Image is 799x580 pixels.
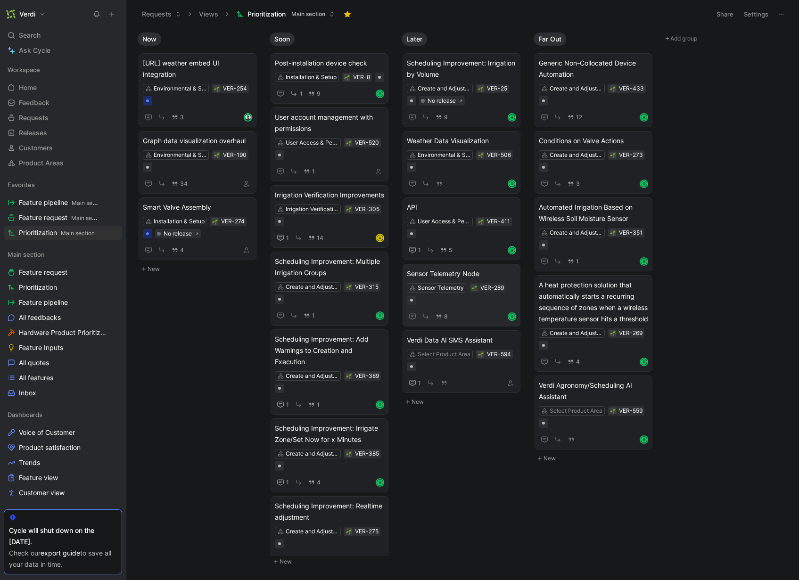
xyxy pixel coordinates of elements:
div: Favorites [4,178,122,192]
div: R [641,436,647,443]
div: VER-385 [355,449,379,458]
div: R [377,312,383,319]
span: Scheduling Improvement: Irrigation by Volume [407,57,516,80]
div: 🌱 [214,152,220,158]
span: 1 [312,313,315,319]
span: Feature request [19,213,99,223]
span: Search [19,30,41,41]
div: A [377,235,383,241]
span: All features [19,373,53,383]
span: Main section [291,9,325,19]
span: 3 [180,114,184,120]
span: 1 [286,235,289,241]
a: All quotes [4,356,122,370]
button: 3 [170,112,186,123]
span: User account management with permissions [275,112,384,134]
div: 🌱 [610,408,616,414]
div: Sensor Telemetry [418,283,464,293]
span: Ask Cycle [19,45,50,56]
button: 🌱 [346,284,352,290]
span: 34 [180,181,188,187]
h1: Verdi [19,10,35,18]
a: Feature request [4,265,122,279]
button: Now [138,33,161,46]
a: Generic Non-Collocated Device AutomationCreate and Adjust Irrigation Schedules12R [535,53,652,127]
button: 🌱 [478,351,484,358]
span: Workspace [8,65,40,74]
div: R [509,313,515,320]
span: 4 [317,480,321,485]
button: 🌱 [344,74,350,81]
span: Main section [72,199,106,206]
span: API [407,202,516,213]
a: Feedback [4,96,122,110]
a: Feature pipeline [4,295,122,310]
span: Home [19,83,37,92]
span: 3 [576,181,580,187]
button: 🌱 [346,373,352,379]
div: Create and Adjust Irrigation Schedules [550,150,602,160]
button: 1 [302,310,317,321]
button: 1 [306,400,321,410]
button: New [402,396,526,408]
button: 1 [407,377,423,389]
a: Feature requestMain section [4,211,122,225]
a: Product satisfaction [4,441,122,455]
span: Post-installation device check [275,57,384,69]
button: 4 [566,357,582,367]
span: Feature view [19,473,58,482]
div: Select Product Area [418,350,470,359]
button: 🌱 [610,330,616,336]
div: VER-25 [487,84,507,93]
a: Sensor Telemetry NodeSensor Telemetry8R [403,264,520,327]
span: Feature Inputs [19,343,63,352]
div: Environmental & Soil Moisture Data [154,84,206,93]
div: VER-351 [619,228,642,237]
div: Environmental & Soil Moisture Data [418,150,470,160]
a: Prioritization [4,280,122,294]
div: VER-506 [487,150,511,160]
span: Scheduling Improvement: Multiple Irrigation Groups [275,256,384,278]
button: 8 [434,311,450,322]
button: PrioritizationMain section [232,7,339,21]
button: 3 [566,179,582,189]
span: Scheduling Improvement: Add Warnings to Creation and Execution [275,334,384,368]
img: Verdi [6,9,16,19]
span: Generic Non-Collocated Device Automation [539,57,648,80]
div: 🌱 [346,206,352,212]
span: Requests [19,113,49,123]
a: Scheduling Improvement: Realtime adjustmentCreate and Adjust Irrigation Schedules13R [271,496,388,570]
div: DashboardsVoice of CustomerProduct satisfactionTrendsFeature viewCustomer view [4,408,122,500]
button: Add group [662,33,789,44]
div: Main sectionFeature requestPrioritizationFeature pipelineAll feedbacksHardware Product Prioritiza... [4,247,122,400]
a: Releases [4,126,122,140]
a: Graph data visualization overhaulEnvironmental & Soil Moisture Data34 [139,131,256,194]
button: 9 [434,112,450,123]
span: Now [142,34,157,44]
span: Releases [19,128,47,138]
a: Trends [4,456,122,470]
span: Trends [19,458,40,467]
div: R [641,180,647,187]
img: 🌱 [471,286,477,291]
button: New [270,556,394,567]
button: 🌱 [212,218,218,225]
div: Cycle will shut down on the [DATE]. [9,525,117,547]
span: 9 [317,91,321,97]
div: User Access & Permissions [286,138,338,147]
span: Prioritization [247,9,286,19]
div: VER-520 [355,138,379,147]
div: R [509,180,515,187]
img: 🌱 [478,219,484,225]
div: R [377,401,383,408]
span: [URL] weather embed UI integration [143,57,252,80]
span: 1 [312,169,315,174]
span: Feature pipeline [19,198,99,208]
span: 4 [180,247,184,253]
a: Weather Data VisualizationEnvironmental & Soil Moisture DataR [403,131,520,194]
div: 🌱 [478,85,484,92]
button: 🌱 [346,450,352,457]
div: LaterNew [398,28,530,412]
